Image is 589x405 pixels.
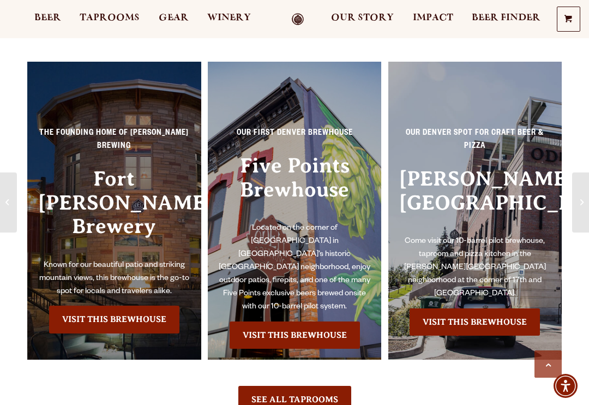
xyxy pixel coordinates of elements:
h3: [PERSON_NAME][GEOGRAPHIC_DATA] [399,167,551,235]
span: Impact [413,14,453,22]
a: Visit the Fort Collin's Brewery & Taproom [49,306,179,333]
a: Gear [152,13,196,26]
p: The Founding Home of [PERSON_NAME] Brewing [38,127,190,160]
a: Taprooms [73,13,147,26]
span: Beer Finder [472,14,540,22]
a: Visit the Sloan’s Lake Brewhouse [410,308,540,336]
a: Winery [200,13,258,26]
p: Our First Denver Brewhouse [219,127,371,147]
span: Taprooms [80,14,140,22]
a: Impact [406,13,460,26]
p: Located on the corner of [GEOGRAPHIC_DATA] in [GEOGRAPHIC_DATA]’s historic [GEOGRAPHIC_DATA] neig... [219,222,371,314]
p: Our Denver spot for craft beer & pizza [399,127,551,160]
span: Beer [34,14,61,22]
p: Known for our beautiful patio and striking mountain views, this brewhouse is the go-to spot for l... [38,259,190,299]
span: Winery [207,14,251,22]
a: Visit the Five Points Brewhouse [230,321,360,349]
h3: Fort [PERSON_NAME] Brewery [38,167,190,259]
span: Our Story [331,14,394,22]
a: Beer [27,13,68,26]
h3: Five Points Brewhouse [219,154,371,222]
a: Scroll to top [534,350,562,378]
a: Odell Home [277,13,318,26]
div: Accessibility Menu [554,374,578,398]
p: Come visit our 10-barrel pilot brewhouse, taproom and pizza kitchen in the [PERSON_NAME][GEOGRAPH... [399,235,551,301]
a: Beer Finder [465,13,548,26]
a: Our Story [324,13,401,26]
span: Gear [159,14,189,22]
